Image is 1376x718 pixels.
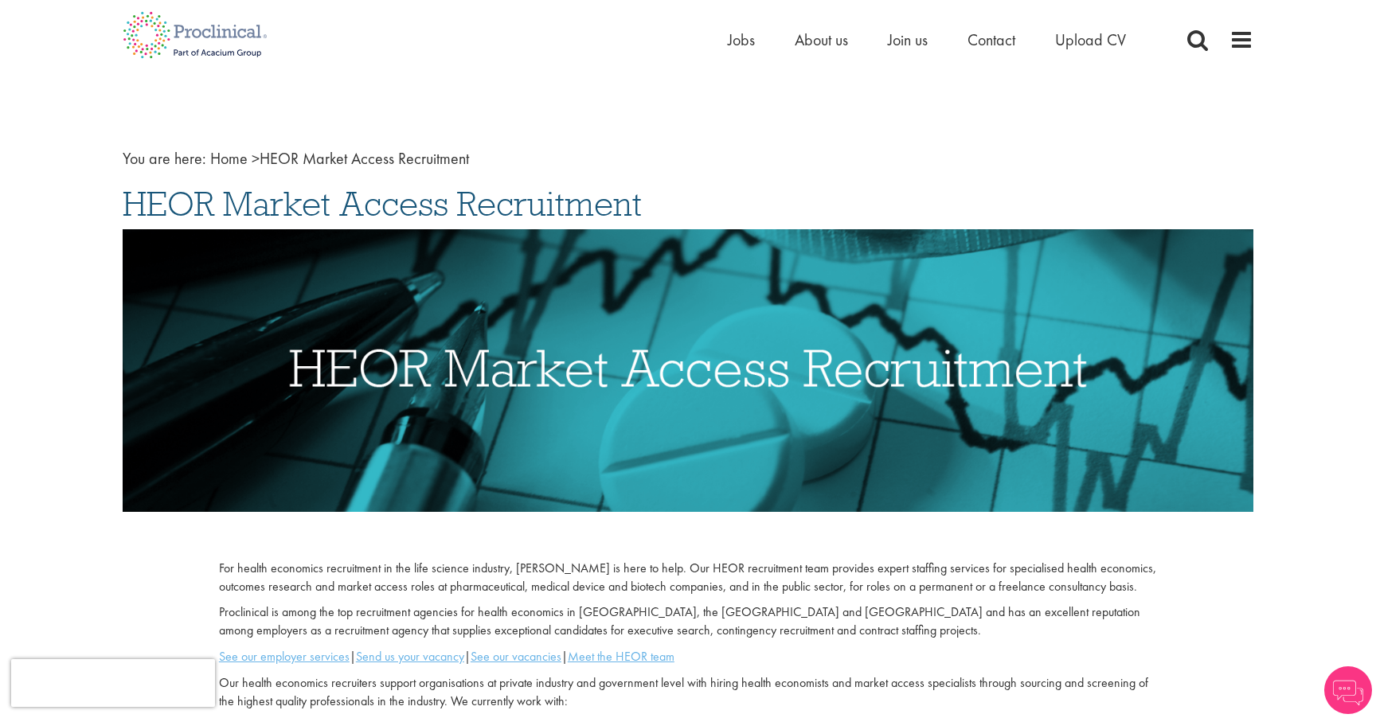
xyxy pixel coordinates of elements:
[219,674,1157,711] p: Our health economics recruiters support organisations at private industry and government level wi...
[1324,666,1372,714] img: Chatbot
[210,148,248,169] a: breadcrumb link to Home
[471,648,561,665] a: See our vacancies
[123,148,206,169] span: You are here:
[11,659,215,707] iframe: reCAPTCHA
[967,29,1015,50] a: Contact
[795,29,848,50] a: About us
[219,560,1157,596] p: For health economics recruitment in the life science industry, [PERSON_NAME] is here to help. Our...
[219,648,1157,666] p: | | |
[252,148,260,169] span: >
[888,29,928,50] a: Join us
[210,148,469,169] span: HEOR Market Access Recruitment
[123,182,642,225] span: HEOR Market Access Recruitment
[123,229,1253,512] img: HEOR Market Access Recruitment
[219,603,1157,640] p: Proclinical is among the top recruitment agencies for health economics in [GEOGRAPHIC_DATA], the ...
[1055,29,1126,50] a: Upload CV
[356,648,464,665] a: Send us your vacancy
[568,648,674,665] a: Meet the HEOR team
[728,29,755,50] a: Jobs
[219,648,350,665] a: See our employer services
